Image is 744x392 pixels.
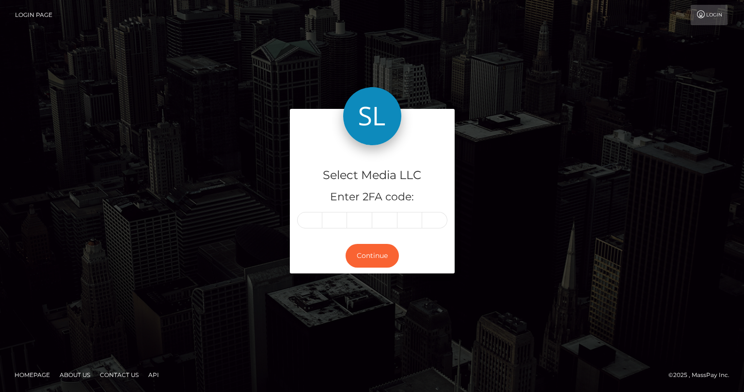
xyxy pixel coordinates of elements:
h4: Select Media LLC [297,167,447,184]
h5: Enter 2FA code: [297,190,447,205]
div: © 2025 , MassPay Inc. [668,370,737,380]
a: Login Page [15,5,52,25]
a: Contact Us [96,367,142,382]
button: Continue [346,244,399,268]
a: API [144,367,163,382]
a: Homepage [11,367,54,382]
a: Login [691,5,728,25]
img: Select Media LLC [343,87,401,145]
a: About Us [56,367,94,382]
